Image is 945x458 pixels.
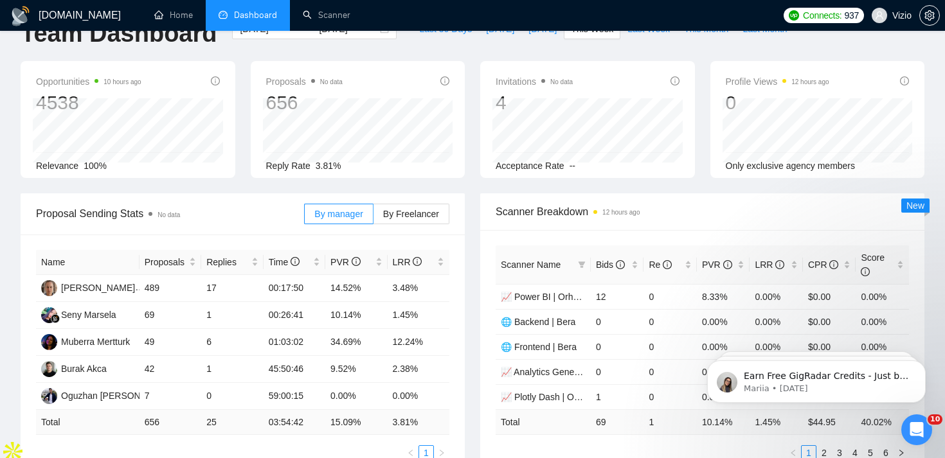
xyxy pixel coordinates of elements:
[861,267,870,276] span: info-circle
[303,10,350,21] a: searchScanner
[591,334,644,359] td: 0
[139,383,201,410] td: 7
[388,275,450,302] td: 3.48%
[84,161,107,171] span: 100%
[906,200,924,211] span: New
[206,255,248,269] span: Replies
[726,74,829,89] span: Profile Views
[36,250,139,275] th: Name
[575,255,588,274] span: filter
[856,284,909,309] td: 0.00%
[501,392,592,402] a: 📈 Plotly Dash | Orhan
[591,359,644,384] td: 0
[643,334,697,359] td: 0
[201,302,263,329] td: 1
[264,383,325,410] td: 59:00:15
[388,383,450,410] td: 0.00%
[139,275,201,302] td: 489
[388,302,450,329] td: 1.45%
[723,260,732,269] span: info-circle
[791,78,829,85] time: 12 hours ago
[36,410,139,435] td: Total
[570,161,575,171] span: --
[496,161,564,171] span: Acceptance Rate
[789,10,799,21] img: upwork-logo.png
[41,388,57,404] img: OT
[808,260,838,270] span: CPR
[10,6,31,26] img: logo
[61,362,107,376] div: Burak Akca
[264,410,325,435] td: 03:54:42
[726,91,829,115] div: 0
[41,336,130,346] a: MMMuberra Mertturk
[303,24,314,34] span: to
[264,302,325,329] td: 00:26:41
[41,334,57,350] img: MM
[649,260,672,270] span: Re
[591,284,644,309] td: 12
[643,309,697,334] td: 0
[61,308,116,322] div: Seny Marsela
[388,329,450,356] td: 12.24%
[41,280,57,296] img: SK
[104,78,141,85] time: 10 hours ago
[325,275,387,302] td: 14.52%
[325,383,387,410] td: 0.00%
[861,252,885,277] span: Score
[219,10,228,19] span: dashboard
[388,356,450,383] td: 2.38%
[61,335,130,349] div: Muberra Mertturk
[496,204,909,220] span: Scanner Breakdown
[266,74,343,89] span: Proposals
[393,257,422,267] span: LRR
[591,309,644,334] td: 0
[145,255,186,269] span: Proposals
[234,10,277,21] span: Dashboard
[325,329,387,356] td: 34.69%
[139,410,201,435] td: 656
[41,390,174,400] a: OTOguzhan [PERSON_NAME]
[643,384,697,409] td: 0
[440,76,449,85] span: info-circle
[320,78,343,85] span: No data
[201,356,263,383] td: 1
[139,356,201,383] td: 42
[388,410,450,435] td: 3.81 %
[755,260,784,270] span: LRR
[501,367,616,377] a: 📈 Analytics Generic | Orhan
[901,414,932,445] iframe: Intercom live chat
[501,342,577,352] a: 🌐 Frontend | Bera
[36,74,141,89] span: Opportunities
[157,211,180,218] span: No data
[750,284,803,309] td: 0.00%
[697,284,750,309] td: 8.33%
[139,302,201,329] td: 69
[803,284,856,309] td: $0.00
[325,302,387,329] td: 10.14%
[602,209,640,216] time: 12 hours ago
[41,363,107,373] a: BABurak Akca
[501,317,575,327] a: 🌐 Backend | Bera
[919,5,940,26] button: setting
[41,309,116,319] a: SMSeny Marsela
[139,329,201,356] td: 49
[314,209,363,219] span: By manager
[266,161,310,171] span: Reply Rate
[325,410,387,435] td: 15.09 %
[291,257,300,266] span: info-circle
[383,209,439,219] span: By Freelancer
[550,78,573,85] span: No data
[201,383,263,410] td: 0
[803,8,842,22] span: Connects:
[325,356,387,383] td: 9.52%
[264,275,325,302] td: 00:17:50
[928,414,942,425] span: 10
[688,333,945,423] iframe: Intercom notifications message
[211,76,220,85] span: info-circle
[61,281,135,295] div: [PERSON_NAME]
[501,292,597,302] a: 📈 Power BI | Orhan 🚢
